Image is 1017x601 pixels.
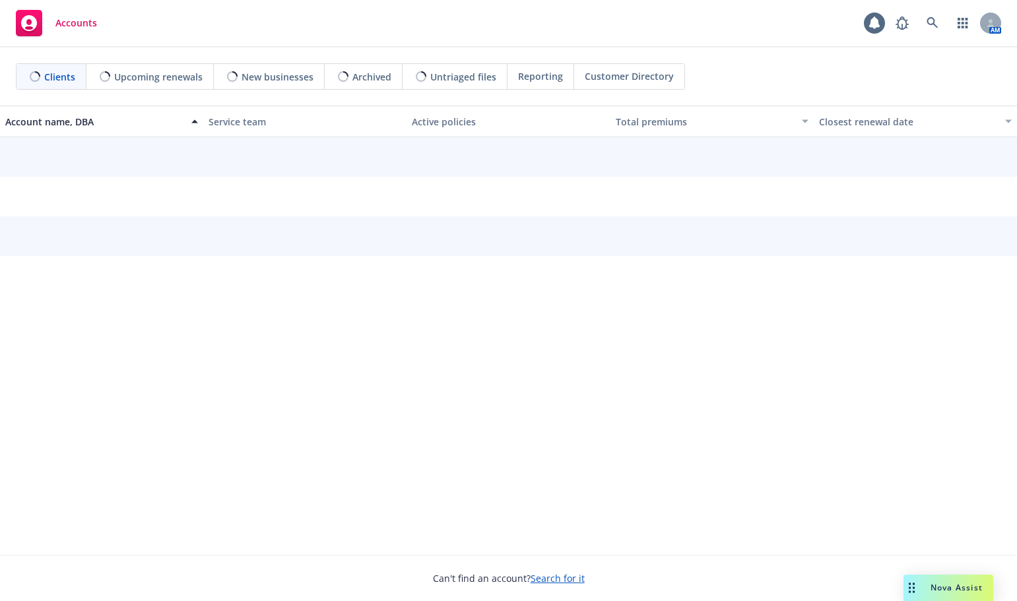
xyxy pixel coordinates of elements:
[55,18,97,28] span: Accounts
[407,106,610,137] button: Active policies
[203,106,407,137] button: Service team
[412,115,605,129] div: Active policies
[11,5,102,42] a: Accounts
[950,10,976,36] a: Switch app
[819,115,997,129] div: Closest renewal date
[903,575,920,601] div: Drag to move
[433,571,585,585] span: Can't find an account?
[209,115,401,129] div: Service team
[5,115,183,129] div: Account name, DBA
[903,575,993,601] button: Nova Assist
[919,10,946,36] a: Search
[44,70,75,84] span: Clients
[931,582,983,593] span: Nova Assist
[114,70,203,84] span: Upcoming renewals
[814,106,1017,137] button: Closest renewal date
[610,106,814,137] button: Total premiums
[585,69,674,83] span: Customer Directory
[531,572,585,585] a: Search for it
[518,69,563,83] span: Reporting
[889,10,915,36] a: Report a Bug
[616,115,794,129] div: Total premiums
[430,70,496,84] span: Untriaged files
[352,70,391,84] span: Archived
[242,70,313,84] span: New businesses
